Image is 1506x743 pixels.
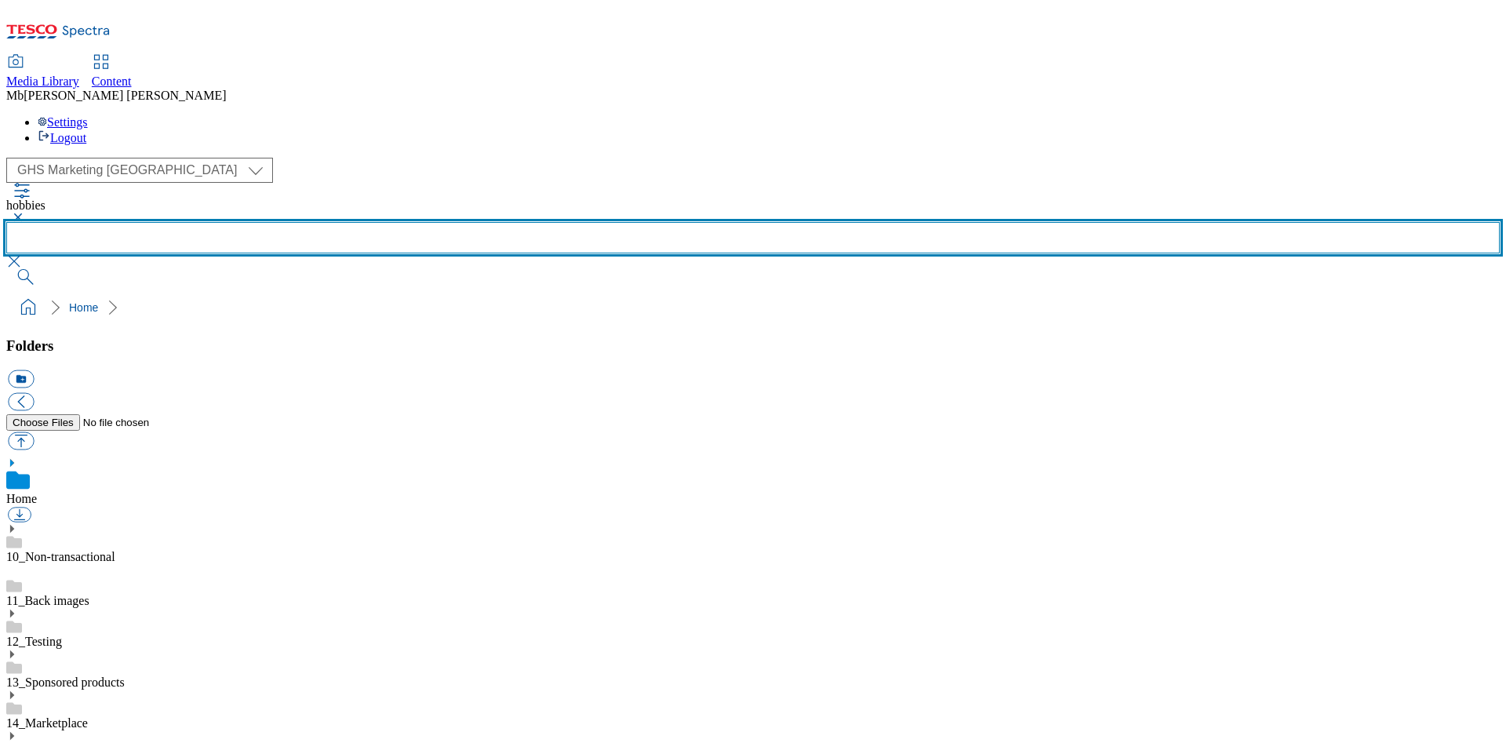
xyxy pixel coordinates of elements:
a: 10_Non-transactional [6,550,115,563]
a: Content [92,56,132,89]
a: 12_Testing [6,635,62,648]
a: Media Library [6,56,79,89]
nav: breadcrumb [6,293,1500,322]
a: Home [69,301,98,314]
a: home [16,295,41,320]
h3: Folders [6,337,1500,355]
span: Content [92,75,132,88]
a: Logout [38,131,86,144]
span: Media Library [6,75,79,88]
a: Home [6,492,37,505]
span: Mb [6,89,24,102]
a: Settings [38,115,88,129]
span: hobbies [6,198,45,212]
a: 13_Sponsored products [6,676,125,689]
span: [PERSON_NAME] [PERSON_NAME] [24,89,226,102]
a: 11_Back images [6,594,89,607]
a: 14_Marketplace [6,716,88,730]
